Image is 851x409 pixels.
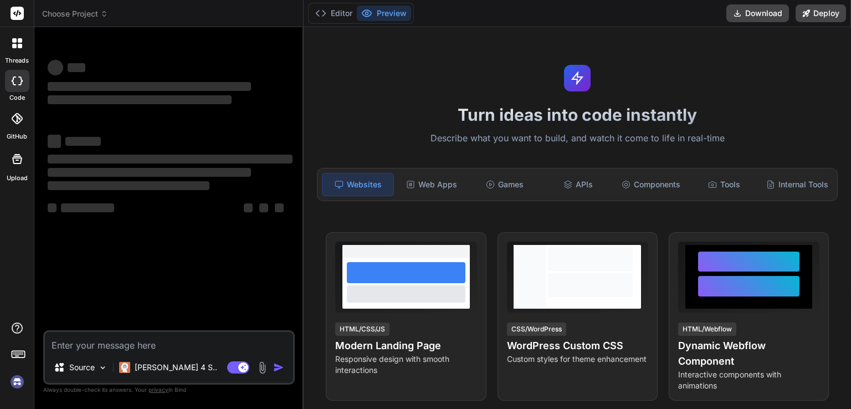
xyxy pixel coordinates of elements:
span: ‌ [61,203,114,212]
div: Tools [689,173,760,196]
p: Always double-check its answers. Your in Bind [43,385,295,395]
img: icon [273,362,284,373]
div: Components [616,173,686,196]
label: threads [5,56,29,65]
div: HTML/CSS/JS [335,323,389,336]
span: ‌ [65,137,101,146]
label: GitHub [7,132,27,141]
label: code [9,93,25,103]
button: Download [726,4,789,22]
div: CSS/WordPress [507,323,566,336]
span: privacy [148,386,168,393]
div: HTML/Webflow [678,323,736,336]
h4: Dynamic Webflow Component [678,338,819,369]
div: APIs [542,173,613,196]
span: ‌ [259,203,268,212]
div: Web Apps [396,173,467,196]
p: Describe what you want to build, and watch it come to life in real-time [310,131,844,146]
button: Preview [357,6,411,21]
img: Claude 4 Sonnet [119,362,130,373]
span: ‌ [48,135,61,148]
span: ‌ [48,203,57,212]
span: ‌ [48,95,232,104]
div: Internal Tools [762,173,833,196]
img: signin [8,372,27,391]
div: Games [469,173,540,196]
span: ‌ [68,63,85,72]
span: ‌ [48,181,209,190]
p: Responsive design with smooth interactions [335,354,476,376]
span: ‌ [275,203,284,212]
img: attachment [256,361,269,374]
p: Custom styles for theme enhancement [507,354,648,365]
p: Source [69,362,95,373]
h4: WordPress Custom CSS [507,338,648,354]
span: ‌ [48,82,251,91]
span: ‌ [48,60,63,75]
label: Upload [7,173,28,183]
p: Interactive components with animations [678,369,819,391]
p: [PERSON_NAME] 4 S.. [135,362,217,373]
span: ‌ [48,155,293,163]
div: Websites [322,173,394,196]
button: Editor [311,6,357,21]
span: ‌ [244,203,253,212]
span: Choose Project [42,8,108,19]
h1: Turn ideas into code instantly [310,105,844,125]
span: ‌ [48,168,251,177]
button: Deploy [796,4,846,22]
img: Pick Models [98,363,107,372]
h4: Modern Landing Page [335,338,476,354]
